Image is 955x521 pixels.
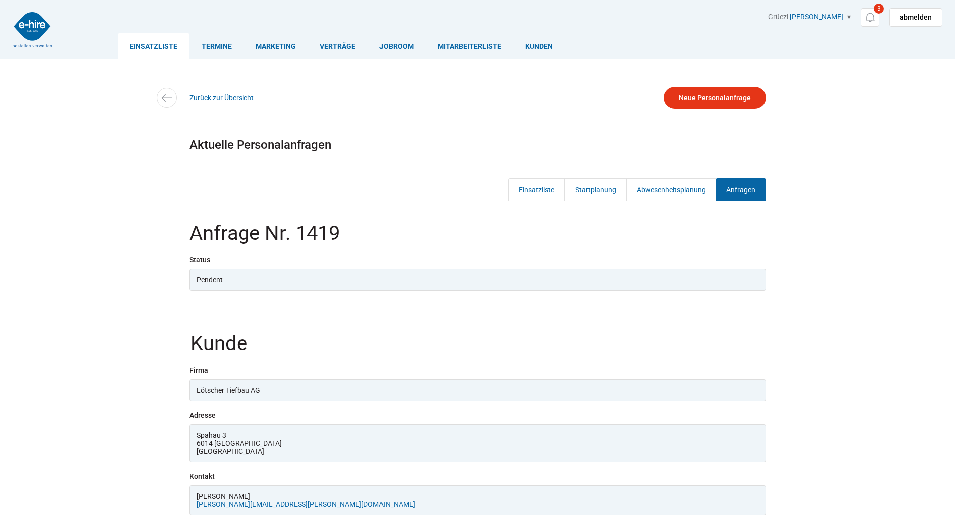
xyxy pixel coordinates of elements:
legend: Kunde [189,333,768,366]
a: Neue Personalanfrage [664,87,766,109]
div: Adresse [189,411,766,419]
div: Spahau 3 6014 [GEOGRAPHIC_DATA] [GEOGRAPHIC_DATA] [189,424,766,462]
div: Pendent [189,269,766,291]
a: [PERSON_NAME] [790,13,843,21]
img: logo2.png [13,12,52,47]
div: Kontakt [189,472,766,480]
a: Abwesenheitsplanung [626,178,716,201]
a: Einsatzliste [118,33,189,59]
div: Status [189,256,766,264]
a: Mitarbeiterliste [426,33,513,59]
a: Jobroom [367,33,426,59]
a: [PERSON_NAME][EMAIL_ADDRESS][PERSON_NAME][DOMAIN_NAME] [197,500,415,508]
div: Grüezi [768,13,942,27]
span: 3 [874,4,884,14]
a: Termine [189,33,244,59]
a: 3 [861,8,879,27]
div: [PERSON_NAME] [197,492,759,500]
div: Lötscher Tiefbau AG [189,379,766,401]
a: Anfragen [716,178,766,201]
a: Startplanung [564,178,627,201]
img: icon-notification.svg [864,11,876,24]
a: Marketing [244,33,308,59]
h3: Anfrage Nr. 1419 [189,223,766,256]
a: Zurück zur Übersicht [189,94,254,102]
a: Einsatzliste [508,178,565,201]
a: Verträge [308,33,367,59]
img: icon-arrow-left.svg [159,91,174,105]
div: Firma [189,366,766,374]
h1: Aktuelle Personalanfragen [189,134,766,155]
a: Kunden [513,33,565,59]
a: abmelden [889,8,942,27]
